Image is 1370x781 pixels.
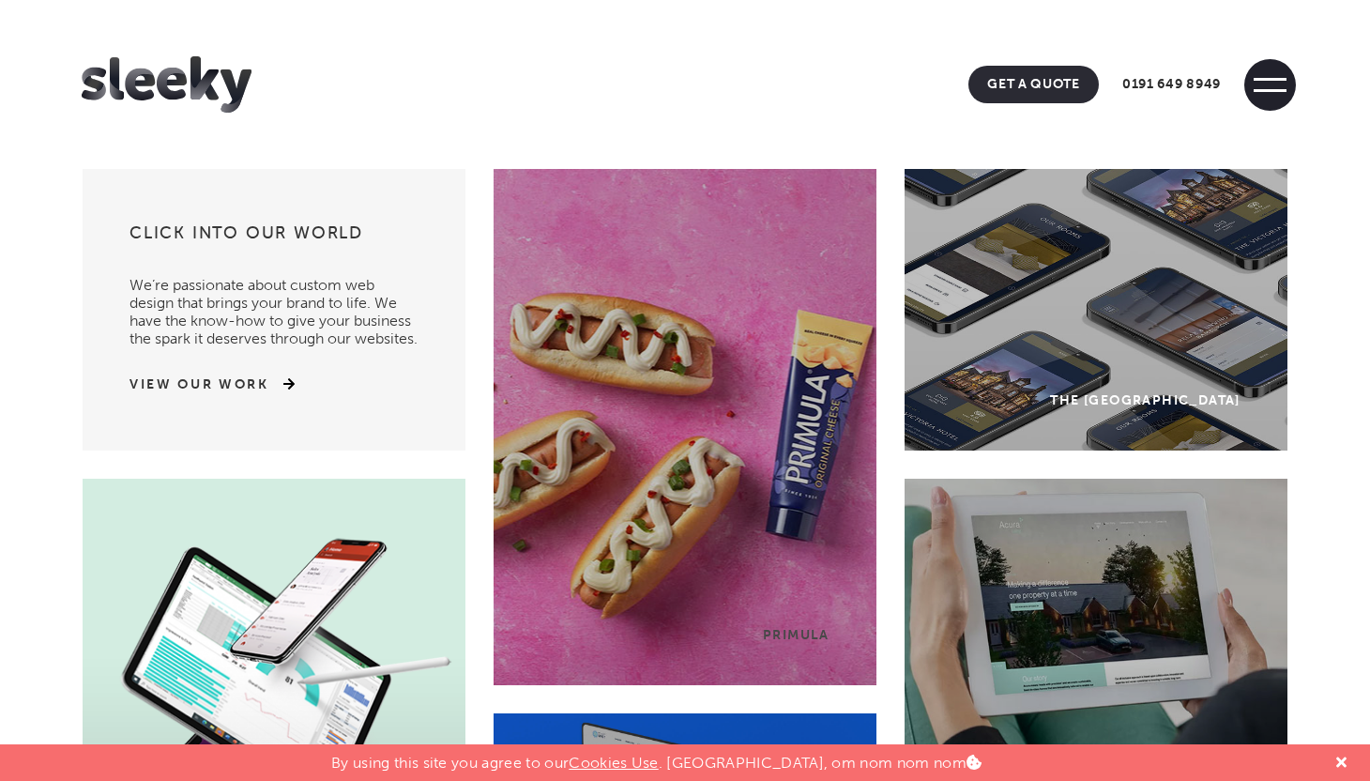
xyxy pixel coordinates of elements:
a: View Our Work [129,375,269,394]
h3: Click into our world [129,222,419,257]
a: 0191 649 8949 [1104,66,1240,103]
a: The [GEOGRAPHIC_DATA] [905,169,1287,451]
img: Sleeky Web Design Newcastle [82,56,252,113]
p: By using this site you agree to our . [GEOGRAPHIC_DATA], om nom nom nom [331,744,982,772]
p: We’re passionate about custom web design that brings your brand to life. We have the know-how to ... [129,257,419,347]
a: Primula [494,169,876,685]
div: Primula [763,627,830,643]
a: Get A Quote [968,66,1099,103]
img: arrow [269,377,295,390]
a: Cookies Use [569,754,659,772]
div: The [GEOGRAPHIC_DATA] [1050,392,1240,408]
